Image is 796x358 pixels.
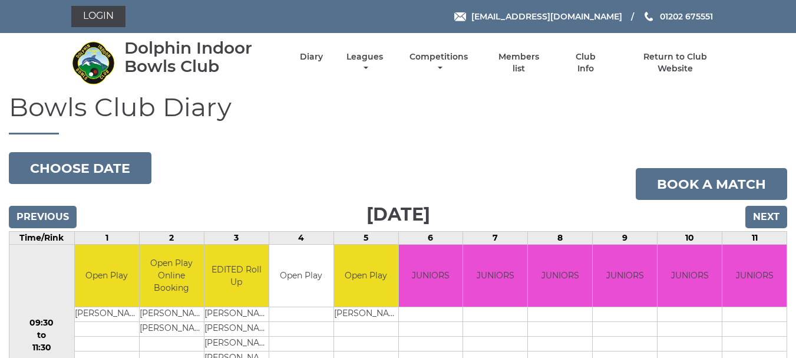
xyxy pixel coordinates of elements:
[593,232,658,245] td: 9
[140,307,204,321] td: [PERSON_NAME]
[269,245,333,307] td: Open Play
[9,93,787,134] h1: Bowls Club Diary
[471,11,622,22] span: [EMAIL_ADDRESS][DOMAIN_NAME]
[269,232,333,245] td: 4
[333,232,398,245] td: 5
[407,51,471,74] a: Competitions
[528,245,592,307] td: JUNIORS
[660,11,713,22] span: 01202 675551
[334,307,398,321] td: [PERSON_NAME]
[204,321,269,336] td: [PERSON_NAME]
[75,307,139,321] td: [PERSON_NAME]
[491,51,546,74] a: Members list
[71,6,125,27] a: Login
[204,245,269,307] td: EDITED Roll Up
[528,232,593,245] td: 8
[399,245,463,307] td: JUNIORS
[204,307,269,321] td: [PERSON_NAME]
[9,232,75,245] td: Time/Rink
[454,10,622,23] a: Email [EMAIL_ADDRESS][DOMAIN_NAME]
[204,336,269,351] td: [PERSON_NAME]
[625,51,725,74] a: Return to Club Website
[140,321,204,336] td: [PERSON_NAME]
[658,245,722,307] td: JUNIORS
[463,245,527,307] td: JUNIORS
[71,41,115,85] img: Dolphin Indoor Bowls Club
[722,245,787,307] td: JUNIORS
[300,51,323,63] a: Diary
[139,232,204,245] td: 2
[9,206,77,228] input: Previous
[658,232,722,245] td: 10
[398,232,463,245] td: 6
[124,39,279,75] div: Dolphin Indoor Bowls Club
[567,51,605,74] a: Club Info
[140,245,204,307] td: Open Play Online Booking
[334,245,398,307] td: Open Play
[343,51,386,74] a: Leagues
[645,12,653,21] img: Phone us
[463,232,528,245] td: 7
[643,10,713,23] a: Phone us 01202 675551
[722,232,787,245] td: 11
[9,152,151,184] button: Choose date
[636,168,787,200] a: Book a match
[745,206,787,228] input: Next
[454,12,466,21] img: Email
[74,232,139,245] td: 1
[593,245,657,307] td: JUNIORS
[204,232,269,245] td: 3
[75,245,139,307] td: Open Play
